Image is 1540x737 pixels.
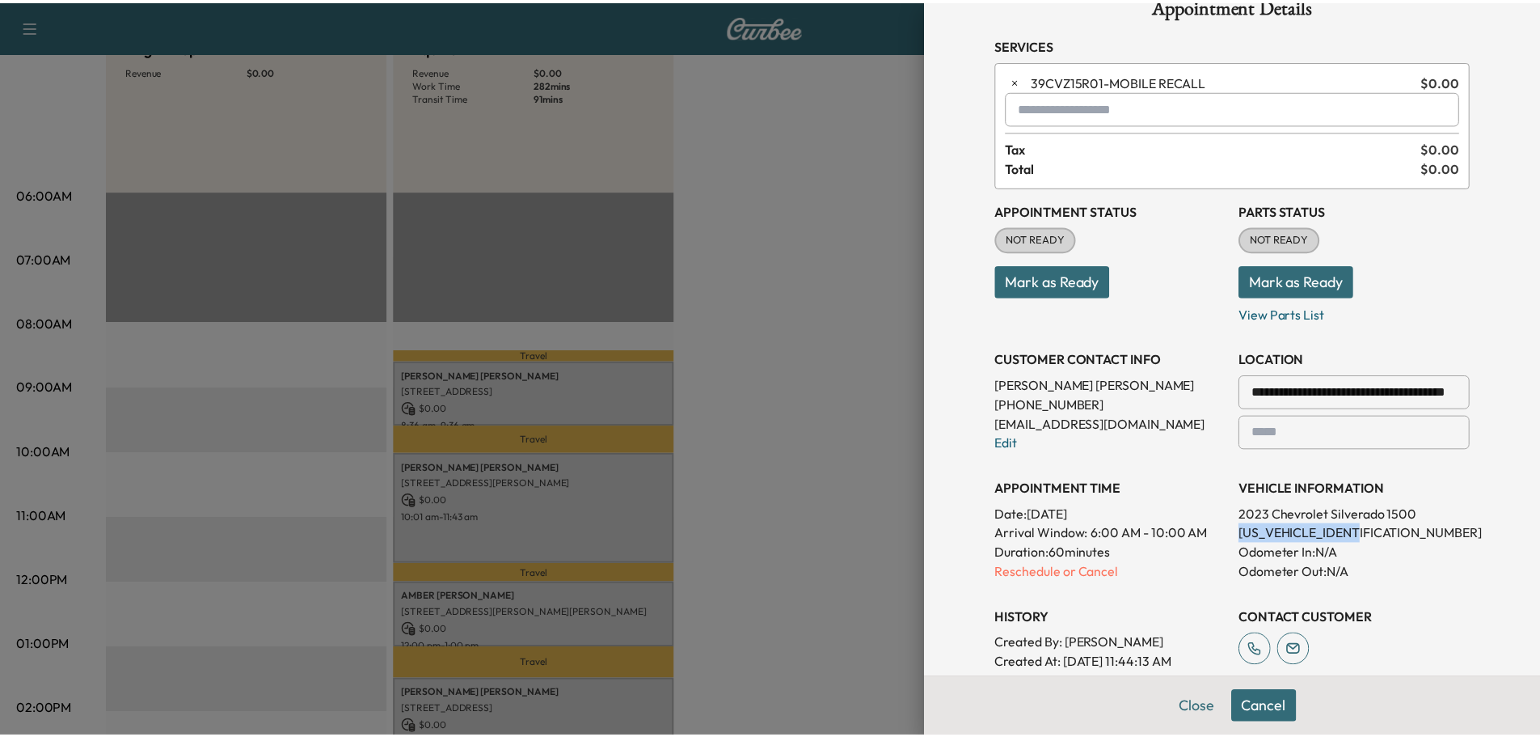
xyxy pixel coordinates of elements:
[1099,524,1217,544] span: 6:00 AM - 10:00 AM
[1432,158,1470,177] span: $ 0.00
[1248,505,1481,524] p: 2023 Chevrolet Silverado 1500
[1002,505,1235,524] p: Date: [DATE]
[1241,692,1306,724] button: Cancel
[1248,544,1481,563] p: Odometer In: N/A
[1002,435,1025,451] a: Edit
[1250,231,1328,248] span: NOT READY
[1002,524,1235,544] p: Arrival Window:
[1013,158,1432,177] span: Total
[1002,349,1235,369] h3: CUSTOMER CONTACT INFO
[1002,544,1235,563] p: Duration: 60 minutes
[1432,71,1470,91] span: $ 0.00
[1002,479,1235,498] h3: APPOINTMENT TIME
[1002,265,1118,298] button: Mark as Ready
[1248,349,1481,369] h3: LOCATION
[1002,673,1235,693] p: Modified By : [PERSON_NAME]
[1178,692,1234,724] button: Close
[1432,138,1470,158] span: $ 0.00
[1002,654,1235,673] p: Created At : [DATE] 11:44:13 AM
[1013,138,1432,158] span: Tax
[1248,298,1481,324] p: View Parts List
[1002,201,1235,220] h3: Appointment Status
[1039,71,1425,91] span: MOBILE RECALL
[1248,563,1481,582] p: Odometer Out: N/A
[1004,231,1082,248] span: NOT READY
[1248,201,1481,220] h3: Parts Status
[1248,524,1481,544] p: [US_VEHICLE_IDENTIFICATION_NUMBER]
[1002,634,1235,654] p: Created By : [PERSON_NAME]
[1248,608,1481,628] h3: CONTACT CUSTOMER
[1002,563,1235,582] p: Reschedule or Cancel
[1002,375,1235,395] p: [PERSON_NAME] [PERSON_NAME]
[1002,608,1235,628] h3: History
[1248,265,1364,298] button: Mark as Ready
[1002,395,1235,414] p: [PHONE_NUMBER]
[1248,479,1481,498] h3: VEHICLE INFORMATION
[1002,414,1235,434] p: [EMAIL_ADDRESS][DOMAIN_NAME]
[1002,35,1481,54] h3: Services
